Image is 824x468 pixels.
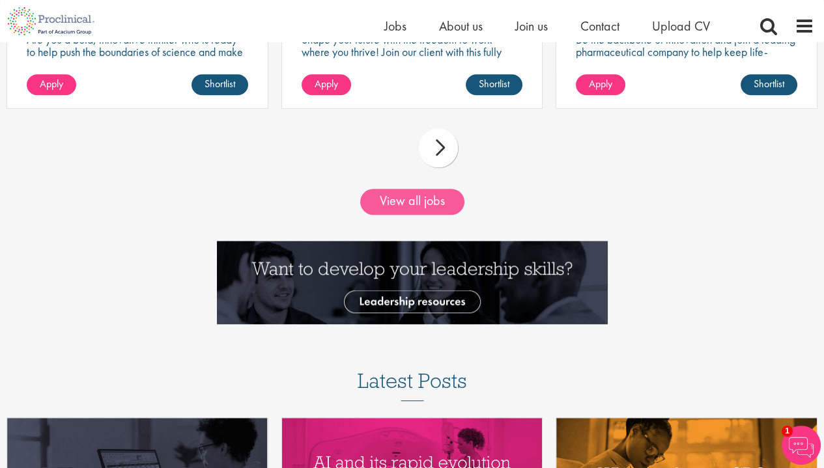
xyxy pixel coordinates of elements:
span: Apply [589,77,612,90]
img: Chatbot [782,426,821,465]
a: Want to develop your leadership skills? See our Leadership Resources [217,274,608,288]
img: Want to develop your leadership skills? See our Leadership Resources [217,241,608,324]
span: Apply [315,77,338,90]
a: Apply [302,74,351,95]
a: Shortlist [192,74,248,95]
a: Shortlist [466,74,522,95]
a: Upload CV [652,18,710,34]
a: Contact [580,18,619,34]
a: Apply [576,74,625,95]
div: next [419,128,458,167]
a: Shortlist [741,74,797,95]
span: Apply [40,77,63,90]
a: About us [439,18,483,34]
a: Jobs [384,18,406,34]
a: Apply [27,74,76,95]
a: Join us [515,18,548,34]
h3: Latest Posts [358,370,467,401]
p: Are you a bold, innovative thinker who is ready to help push the boundaries of science and make a... [27,33,248,70]
span: 1 [782,426,793,437]
p: Shape your future with the freedom to work where you thrive! Join our client with this fully remo... [302,33,523,70]
p: Be the backbone of innovation and join a leading pharmaceutical company to help keep life-changin... [576,33,797,70]
a: View all jobs [360,189,464,215]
